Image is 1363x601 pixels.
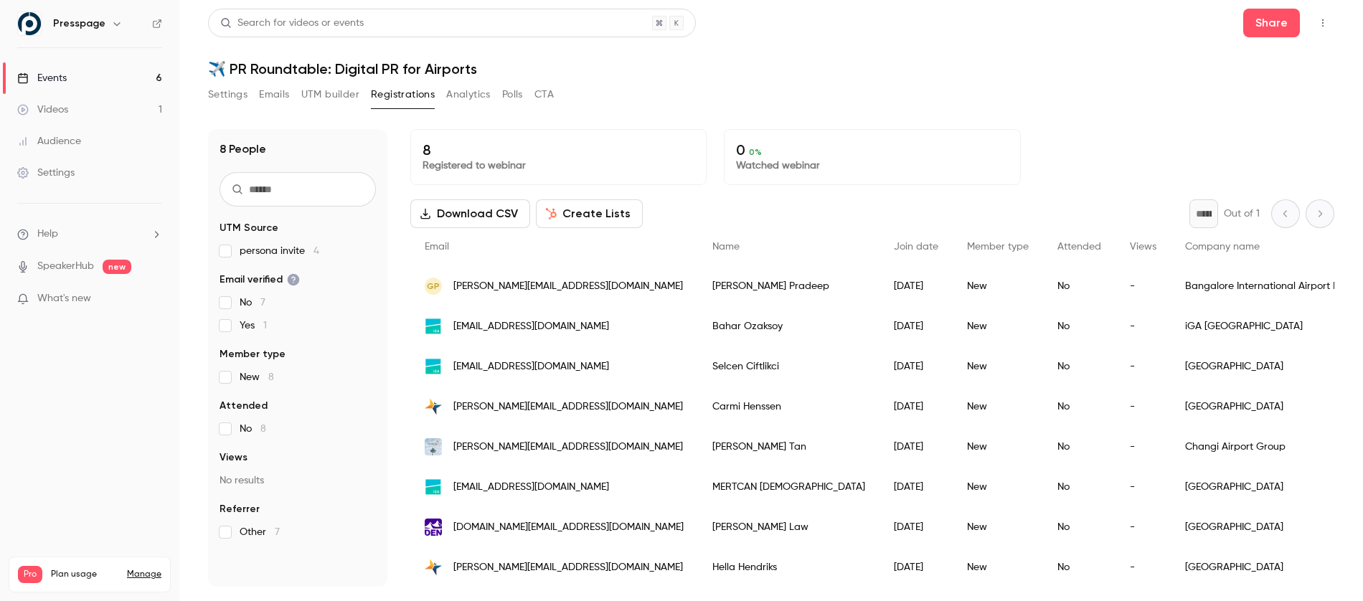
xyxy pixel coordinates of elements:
img: igairport.aero [425,358,442,375]
span: 7 [275,527,280,537]
span: Join date [894,242,938,252]
div: New [953,266,1043,306]
span: Email verified [220,273,300,287]
button: UTM builder [301,83,359,106]
span: Company name [1185,242,1260,252]
p: No results [220,473,376,488]
h6: Presspage [53,16,105,31]
span: 4 [313,246,319,256]
div: New [953,507,1043,547]
span: Attended [1057,242,1101,252]
span: 1 [263,321,267,331]
h1: ✈️ PR Roundtable: Digital PR for Airports [208,60,1334,77]
span: [PERSON_NAME][EMAIL_ADDRESS][DOMAIN_NAME] [453,440,683,455]
div: [DATE] [879,346,953,387]
div: [DATE] [879,507,953,547]
div: [PERSON_NAME] Tan [698,427,879,467]
a: SpeakerHub [37,259,94,274]
span: [EMAIL_ADDRESS][DOMAIN_NAME] [453,359,609,374]
button: Settings [208,83,247,106]
div: New [953,427,1043,467]
span: Plan usage [51,569,118,580]
span: Other [240,525,280,539]
div: Bahar Ozaksoy [698,306,879,346]
span: No [240,295,265,310]
div: New [953,547,1043,587]
iframe: Noticeable Trigger [145,293,162,306]
a: Manage [127,569,161,580]
span: 7 [260,298,265,308]
div: No [1043,346,1116,387]
div: - [1116,387,1171,427]
div: - [1116,547,1171,587]
div: Videos [17,103,68,117]
span: [PERSON_NAME][EMAIL_ADDRESS][DOMAIN_NAME] [453,399,683,415]
div: No [1043,306,1116,346]
img: igairport.aero [425,318,442,335]
div: [DATE] [879,306,953,346]
div: Events [17,71,67,85]
div: [DATE] [879,427,953,467]
span: Name [712,242,740,252]
img: flydenver.com [425,519,442,536]
span: [PERSON_NAME][EMAIL_ADDRESS][DOMAIN_NAME] [453,560,683,575]
div: Search for videos or events [220,16,364,31]
div: No [1043,467,1116,507]
li: help-dropdown-opener [17,227,162,242]
div: [DATE] [879,467,953,507]
span: [EMAIL_ADDRESS][DOMAIN_NAME] [453,480,609,495]
img: changiairport.com [425,438,442,455]
div: [PERSON_NAME] Pradeep [698,266,879,306]
p: 0 [736,141,1008,158]
img: Presspage [18,12,41,35]
div: Audience [17,134,81,148]
span: Help [37,227,58,242]
span: No [240,422,266,436]
button: Emails [259,83,289,106]
div: No [1043,427,1116,467]
span: Member type [220,347,286,361]
div: Hella Hendriks [698,547,879,587]
h1: 8 People [220,141,266,158]
span: Attended [220,399,268,413]
div: [DATE] [879,387,953,427]
span: GP [427,280,440,293]
div: Carmi Henssen [698,387,879,427]
span: new [103,260,131,274]
button: Registrations [371,83,435,106]
p: 8 [423,141,694,158]
div: [DATE] [879,266,953,306]
p: Watched webinar [736,158,1008,173]
div: - [1116,346,1171,387]
section: facet-groups [220,221,376,539]
span: [PERSON_NAME][EMAIL_ADDRESS][DOMAIN_NAME] [453,279,683,294]
div: - [1116,266,1171,306]
span: Referrer [220,502,260,516]
button: Analytics [446,83,491,106]
p: Out of 1 [1224,207,1260,221]
div: No [1043,547,1116,587]
div: [PERSON_NAME] Law [698,507,879,547]
span: UTM Source [220,221,278,235]
img: igairport.aero [425,478,442,496]
div: Selcen Ciftlikci [698,346,879,387]
button: CTA [534,83,554,106]
div: New [953,306,1043,346]
div: - [1116,427,1171,467]
span: Views [1130,242,1156,252]
span: 0 % [749,147,762,157]
span: Member type [967,242,1029,252]
span: [EMAIL_ADDRESS][DOMAIN_NAME] [453,319,609,334]
div: - [1116,507,1171,547]
button: Polls [502,83,523,106]
div: Settings [17,166,75,180]
div: - [1116,306,1171,346]
span: Email [425,242,449,252]
span: Pro [18,566,42,583]
div: No [1043,266,1116,306]
div: New [953,467,1043,507]
span: Views [220,450,247,465]
p: Registered to webinar [423,158,694,173]
button: Create Lists [536,199,643,228]
img: maa.nl [425,559,442,576]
